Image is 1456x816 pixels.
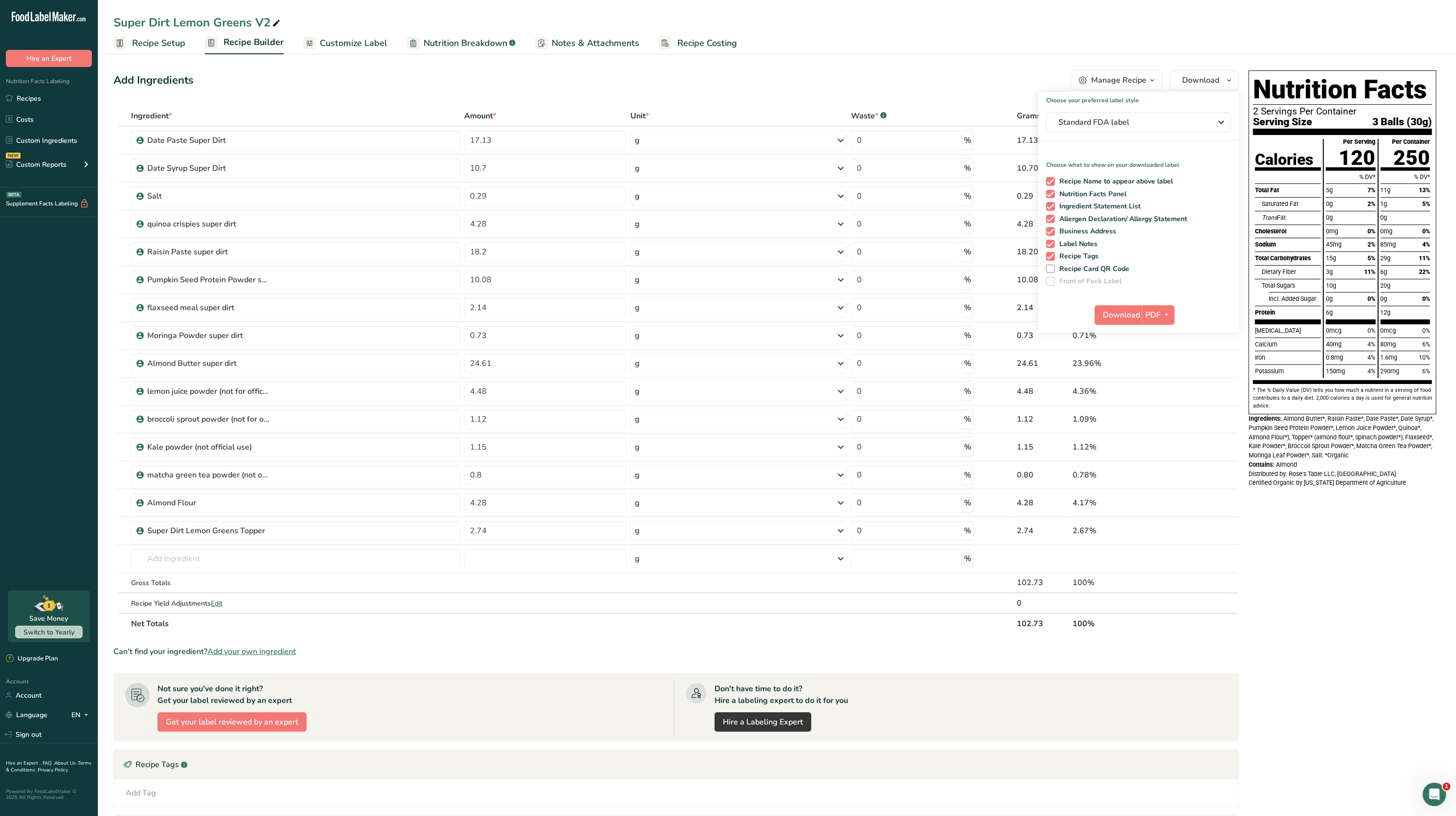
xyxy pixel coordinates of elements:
[1381,268,1388,275] span: 6g
[1326,268,1333,275] span: 3g
[1326,295,1333,302] span: 0g
[1073,577,1180,589] div: 100%
[147,413,269,425] div: broccoli sprout powder (not for official use)
[303,32,387,54] a: Customize Label
[1422,200,1430,207] span: 5%
[1017,497,1069,509] div: 4.28
[1249,415,1282,422] span: Ingredients:
[1262,211,1321,225] div: Fat
[147,441,269,453] div: Kale powder (not official use)
[6,654,58,664] div: Upgrade Plan
[157,683,292,706] div: Not sure you've done it right? Get your label reviewed by an expert
[1017,441,1069,453] div: 1.15
[205,31,284,55] a: Recipe Builder
[6,789,92,800] div: Powered By FoodLabelMaker © 2025 All Rights Reserved
[407,32,515,54] a: Nutrition Breakdown
[147,330,269,341] div: Moringa Powder super dirt
[129,613,1015,634] th: Net Totals
[1368,340,1376,348] span: 4%
[1422,241,1430,248] span: 4%
[1419,268,1430,275] span: 22%
[1381,227,1393,235] span: 0mg
[157,712,307,732] button: Get your label reviewed by an expert
[131,110,172,122] span: Ingredient
[131,549,461,568] input: Add Ingredient
[1073,358,1180,369] div: 23.96%
[1073,441,1180,453] div: 1.12%
[535,32,639,54] a: Notes & Attachments
[1073,525,1180,537] div: 2.67%
[635,553,640,565] div: g
[659,32,737,54] a: Recipe Costing
[1368,227,1376,235] span: 0%
[635,302,640,314] div: g
[1017,469,1069,481] div: 0.80
[1381,254,1391,262] span: 29g
[1017,330,1069,341] div: 0.73
[1368,241,1376,248] span: 2%
[54,760,78,767] a: About Us .
[1249,470,1406,487] span: Distributed by: Rose's Table LLC, [GEOGRAPHIC_DATA] Certified Organic by [US_STATE] Department of...
[635,358,640,369] div: g
[1262,265,1321,279] div: Dietary Fiber
[1262,279,1321,293] div: Total Sugars
[1055,252,1099,261] span: Recipe Tags
[1326,170,1375,184] div: % DV*
[1368,327,1376,334] span: 0%
[1326,200,1333,207] span: 0g
[147,302,269,314] div: flaxseed meal super dirt
[1073,497,1180,509] div: 4.17%
[6,760,41,767] a: Hire an Expert .
[1422,340,1430,348] span: 6%
[1055,265,1130,273] span: Recipe Card QR Code
[1419,354,1430,361] span: 10%
[1071,613,1182,634] th: 100%
[1017,385,1069,397] div: 4.48
[1368,254,1376,262] span: 5%
[1443,783,1451,791] span: 1
[6,706,47,724] a: Language
[635,162,640,174] div: g
[1038,92,1239,105] h1: Choose your preferred label style
[1253,386,1432,410] p: * The % Daily Value (DV) tells you how much a nutrient in a serving of food contributes to a dail...
[1071,70,1162,90] button: Manage Recipe
[1255,306,1321,319] div: Protein
[1038,153,1239,169] p: Choose what to show on your downloaded label
[1055,215,1187,224] span: Allergen Declaration/ Allergy Statement
[1326,327,1342,334] span: 0mcg
[166,716,298,728] span: Get your label reviewed by an expert
[1055,177,1173,186] span: Recipe Name to appear above label
[1255,351,1321,364] div: Iron
[1381,186,1391,194] span: 11g
[1365,268,1376,275] span: 11%
[132,37,185,50] span: Recipe Setup
[147,162,269,174] div: Date Syrup Super Dirt
[113,646,1239,657] div: Can't find your ingredient?
[1017,525,1069,537] div: 2.74
[1017,597,1069,609] div: 0
[131,578,461,588] div: Gross Totals
[1182,74,1219,86] span: Download
[1255,183,1321,197] div: Total Fat
[131,598,461,609] div: Recipe Yield Adjustments
[1419,254,1430,262] span: 11%
[630,110,649,122] span: Unit
[1255,152,1313,167] div: Calories
[635,413,640,425] div: g
[1255,225,1321,238] div: Cholesterol
[6,760,91,773] a: Terms & Conditions .
[1326,282,1336,289] span: 10g
[1142,305,1175,325] button: PDF
[635,469,640,481] div: g
[147,218,269,230] div: quinoa crispies super dirt
[1381,309,1391,316] span: 12g
[113,14,282,31] div: Super Dirt Lemon Greens V2
[1368,367,1376,375] span: 4%
[1422,295,1430,302] span: 0%
[114,750,1238,779] div: Recipe Tags
[147,190,269,202] div: Salt
[1253,75,1432,105] h1: Nutrition Facts
[552,37,639,50] span: Notes & Attachments
[1017,577,1069,589] div: 102.73
[1423,783,1446,806] iframe: Intercom live chat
